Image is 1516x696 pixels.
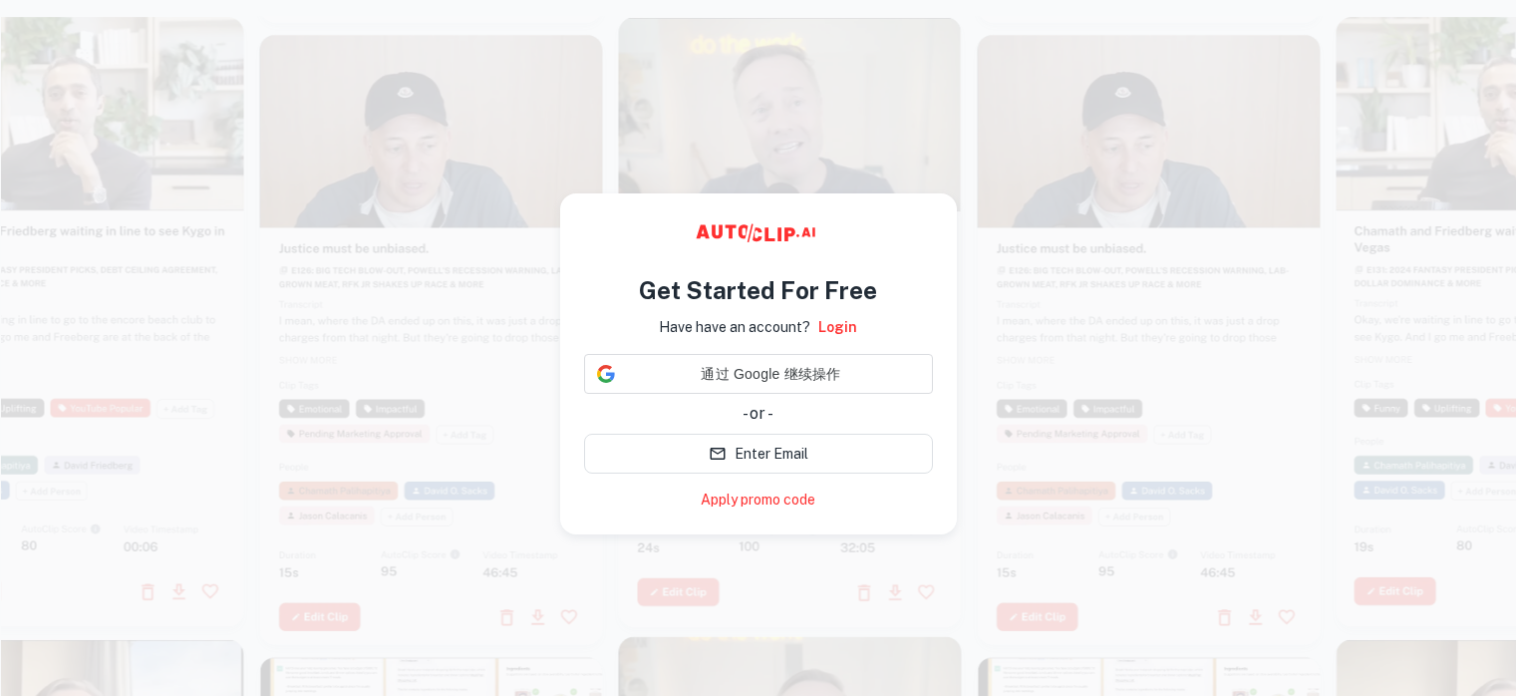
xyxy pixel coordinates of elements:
[584,354,933,394] div: 通过 Google 继续操作
[659,316,810,338] p: Have have an account?
[701,490,815,511] a: Apply promo code
[818,316,857,338] a: Login
[584,434,933,474] button: Enter Email
[584,402,933,426] div: - or -
[623,364,920,385] span: 通过 Google 继续操作
[639,272,877,308] h4: Get Started For Free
